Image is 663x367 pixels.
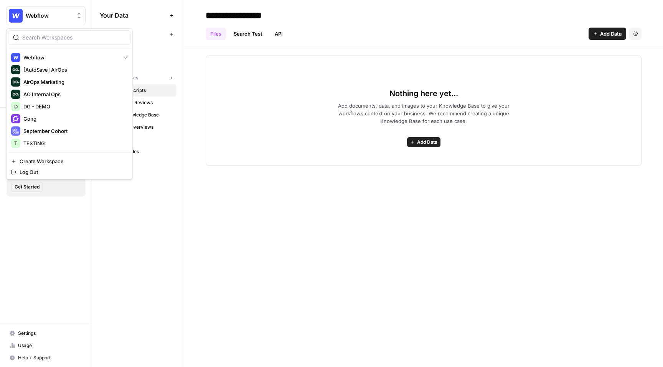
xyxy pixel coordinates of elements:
span: Create Workspace [20,157,125,165]
a: Call Transcripts [100,84,176,97]
span: Product Overviews [112,124,173,131]
a: New Knowledge Base [100,109,176,121]
a: Files [206,28,226,40]
button: Help + Support [6,352,86,364]
img: Webflow Logo [9,9,23,23]
span: Nothing here yet... [389,88,458,99]
button: Add Data [589,28,626,40]
a: API [270,28,287,40]
img: Webflow Logo [11,53,20,62]
span: AirOps Marketing [23,78,125,86]
a: Search Test [229,28,267,40]
div: Workspace: Webflow [6,28,133,179]
a: Product Overviews [100,121,176,133]
span: Webflow [23,54,118,61]
span: Style Guides [112,148,173,155]
span: Your Data [100,11,167,20]
span: Customer Reviews [112,99,173,106]
span: New Knowledge Base [112,111,173,118]
span: Webflow [112,56,173,62]
span: Settings [18,330,82,337]
span: DG - DEMO [23,103,125,110]
span: Add Data [417,139,437,146]
span: September Cohort [23,127,125,135]
span: Webflow [26,12,72,20]
button: Workspace: Webflow [6,6,86,25]
span: [AutoSave] AirOps [23,66,125,74]
span: Gong [23,115,125,123]
span: Log Out [20,168,125,176]
span: TESTING [23,139,125,147]
span: Get Started [15,183,40,190]
a: Webflow [100,53,176,65]
button: Get Started [11,182,43,192]
span: D [14,103,18,110]
a: Log Out [8,167,131,177]
img: Gong Logo [11,114,20,123]
span: Add documents, data, and images to your Knowledge Base to give your workflows context on your bus... [325,102,522,125]
a: Settings [6,327,86,339]
a: Usage [6,339,86,352]
span: Cluby [112,43,173,50]
input: Search Workspaces [22,34,126,41]
img: [AutoSave] AirOps Logo [11,65,20,74]
span: T [14,139,17,147]
span: Sitemap [112,136,173,143]
img: AO Internal Ops Logo [11,90,20,99]
a: Customer Reviews [100,97,176,109]
img: AirOps Marketing Logo [11,77,20,87]
a: Cluby [100,41,176,53]
a: Create Workspace [8,156,131,167]
a: Style Guides [100,146,176,158]
span: AO Internal Ops [23,90,125,98]
span: Usage [18,342,82,349]
a: Sitemap [100,133,176,146]
span: Call Transcripts [112,87,173,94]
span: Add Data [600,30,622,38]
img: September Cohort Logo [11,126,20,136]
span: Help + Support [18,354,82,361]
button: Add Data [407,137,440,147]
